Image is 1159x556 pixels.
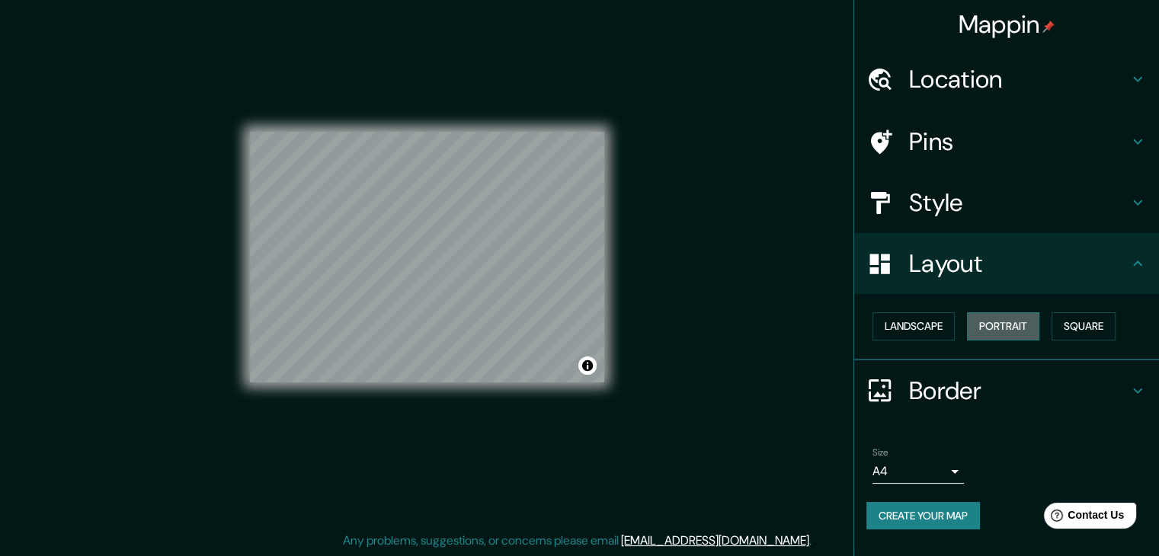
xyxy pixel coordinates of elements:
button: Landscape [872,312,955,340]
canvas: Map [250,132,604,382]
button: Square [1052,312,1116,340]
div: . [814,532,817,550]
button: Portrait [967,312,1039,340]
label: Size [872,446,888,459]
a: [EMAIL_ADDRESS][DOMAIN_NAME] [621,532,809,548]
img: pin-icon.png [1042,21,1055,33]
div: Layout [854,233,1159,294]
h4: Layout [909,248,1129,279]
h4: Border [909,375,1129,406]
div: Style [854,172,1159,233]
div: Location [854,49,1159,110]
div: A4 [872,459,964,484]
button: Toggle attribution [578,356,597,375]
p: Any problems, suggestions, or concerns please email . [343,532,812,550]
h4: Pins [909,126,1129,157]
div: Pins [854,111,1159,172]
iframe: Help widget launcher [1023,497,1142,539]
h4: Location [909,64,1129,94]
div: . [812,532,814,550]
button: Create your map [866,502,980,530]
h4: Style [909,187,1129,218]
h4: Mappin [959,9,1055,40]
div: Border [854,360,1159,421]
